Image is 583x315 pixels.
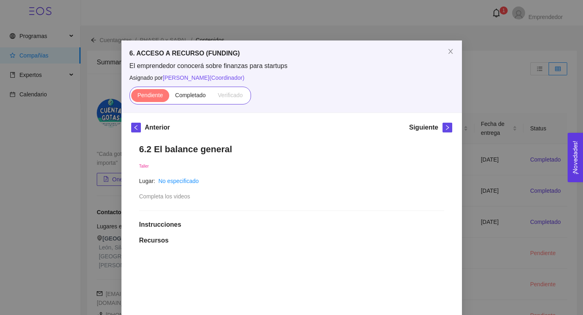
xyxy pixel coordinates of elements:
button: left [131,123,141,132]
span: Completa los videos [139,193,190,200]
h5: 6. ACCESO A RECURSO (FUNDING) [130,49,454,58]
span: Verificado [218,92,243,98]
button: Close [439,40,462,63]
span: close [447,48,454,55]
span: Taller [139,164,149,168]
span: Pendiente [137,92,163,98]
h5: Siguiente [409,123,438,132]
span: left [132,125,140,130]
span: right [443,125,452,130]
a: No especificado [158,178,199,184]
article: Lugar: [139,177,155,185]
h1: Instrucciones [139,221,444,229]
button: right [443,123,452,132]
h1: Recursos [139,236,444,245]
span: Completado [175,92,206,98]
span: El emprendedor conocerá sobre finanzas para startups [130,62,454,70]
h1: 6.2 El balance general [139,144,444,155]
span: Asignado por [130,73,454,82]
span: [PERSON_NAME] ( Coordinador ) [163,74,245,81]
h5: Anterior [145,123,170,132]
button: Open Feedback Widget [568,133,583,182]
